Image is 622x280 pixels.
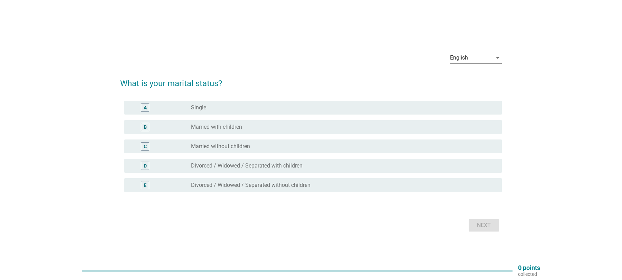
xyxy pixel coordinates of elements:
[144,162,147,169] div: D
[144,181,146,189] div: E
[191,162,303,169] label: Divorced / Widowed / Separated with children
[120,70,502,90] h2: What is your marital status?
[191,104,206,111] label: Single
[144,143,147,150] div: C
[518,265,540,271] p: 0 points
[450,55,468,61] div: English
[191,124,242,130] label: Married with children
[144,104,147,111] div: A
[518,271,540,277] p: collected
[494,54,502,62] i: arrow_drop_down
[191,143,250,150] label: Married without children
[191,182,310,189] label: Divorced / Widowed / Separated without children
[144,123,147,130] div: B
